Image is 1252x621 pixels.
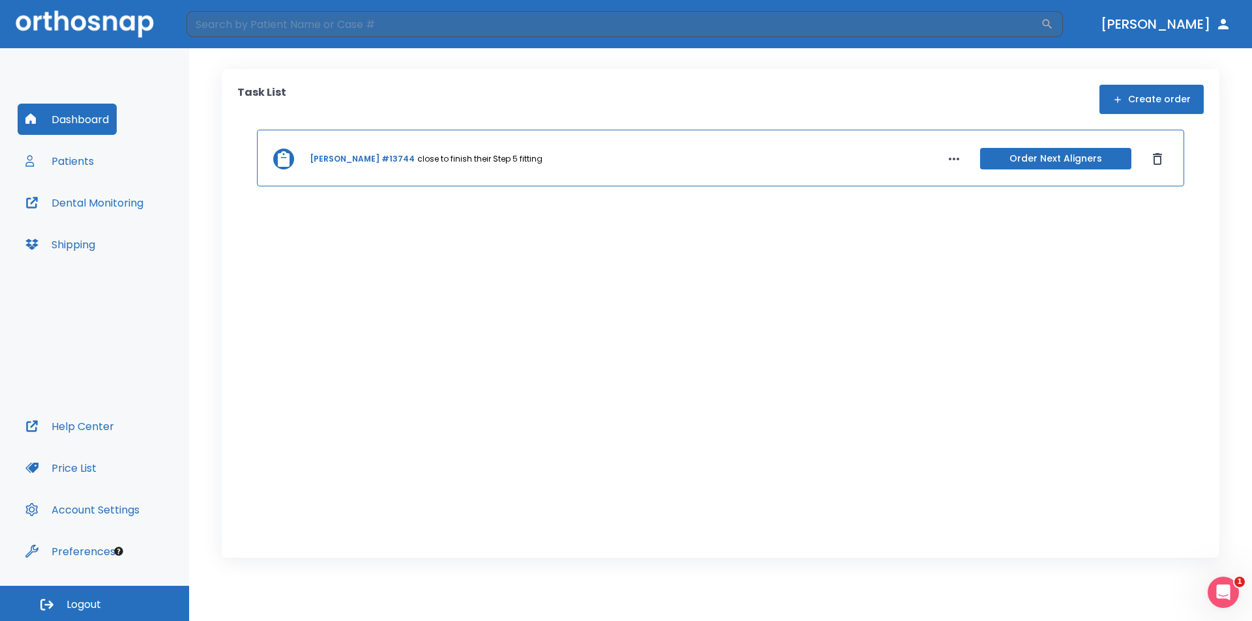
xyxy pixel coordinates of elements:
[980,148,1131,169] button: Order Next Aligners
[67,598,101,612] span: Logout
[310,153,415,165] a: [PERSON_NAME] #13744
[1095,12,1236,36] button: [PERSON_NAME]
[16,10,154,37] img: Orthosnap
[18,229,103,260] button: Shipping
[18,536,123,567] button: Preferences
[417,153,543,165] p: close to finish their Step 5 fitting
[18,494,147,525] button: Account Settings
[1147,149,1168,169] button: Dismiss
[1099,85,1204,114] button: Create order
[18,145,102,177] button: Patients
[237,85,286,114] p: Task List
[1208,577,1239,608] iframe: Intercom live chat
[18,452,104,484] button: Price List
[18,104,117,135] button: Dashboard
[186,11,1041,37] input: Search by Patient Name or Case #
[18,411,122,442] button: Help Center
[18,187,151,218] button: Dental Monitoring
[1234,577,1245,587] span: 1
[113,545,125,557] div: Tooltip anchor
